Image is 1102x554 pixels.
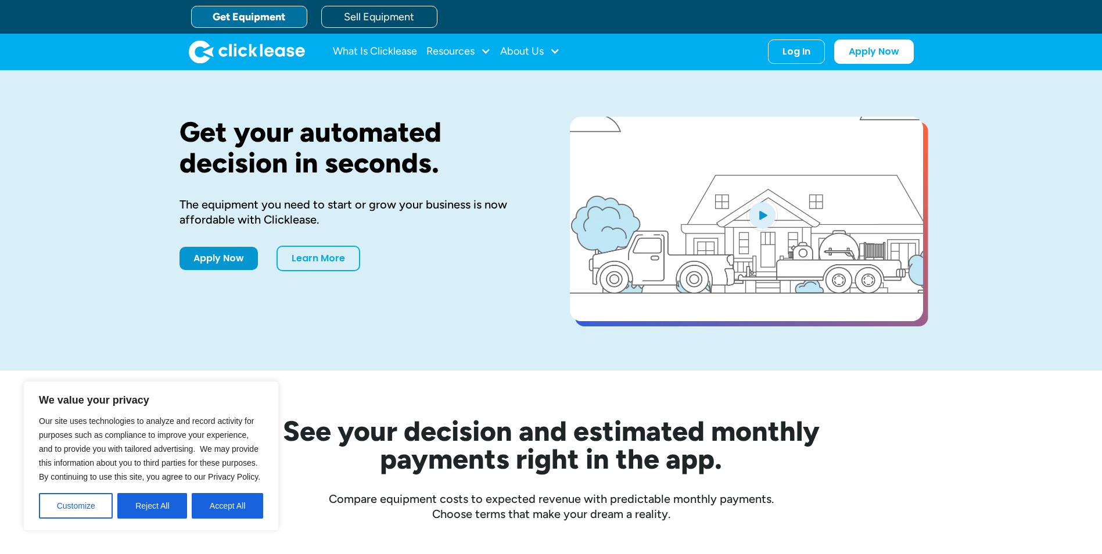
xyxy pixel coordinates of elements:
div: About Us [500,40,560,63]
button: Customize [39,493,113,519]
div: Resources [426,40,491,63]
span: Our site uses technologies to analyze and record activity for purposes such as compliance to impr... [39,416,260,481]
a: Learn More [277,246,360,271]
h1: Get your automated decision in seconds. [180,117,533,178]
img: Clicklease logo [189,40,305,63]
a: open lightbox [570,117,923,321]
div: We value your privacy [23,381,279,531]
div: Log In [782,46,810,57]
a: What Is Clicklease [333,40,417,63]
a: home [189,40,305,63]
button: Accept All [192,493,263,519]
button: Reject All [117,493,187,519]
div: Compare equipment costs to expected revenue with predictable monthly payments. Choose terms that ... [180,491,923,521]
img: Blue play button logo on a light blue circular background [746,199,778,231]
a: Apply Now [834,39,914,64]
p: We value your privacy [39,393,263,407]
h2: See your decision and estimated monthly payments right in the app. [226,417,877,473]
a: Apply Now [180,247,258,270]
a: Get Equipment [191,6,307,28]
div: The equipment you need to start or grow your business is now affordable with Clicklease. [180,197,533,227]
a: Sell Equipment [321,6,437,28]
